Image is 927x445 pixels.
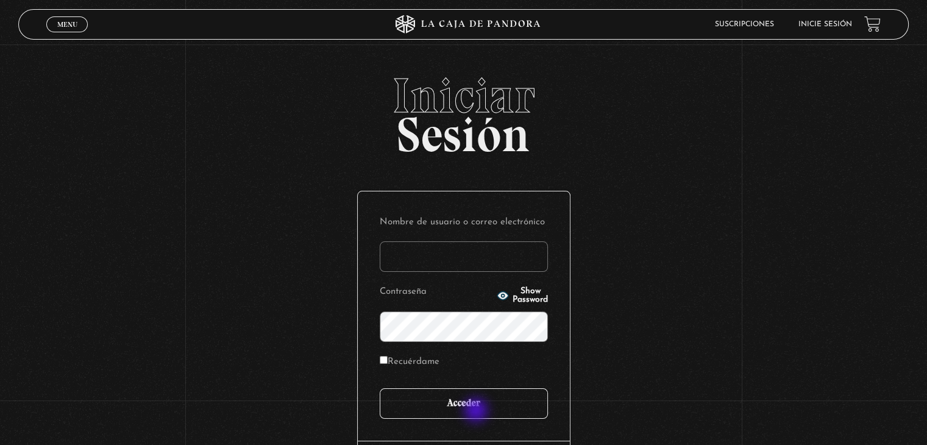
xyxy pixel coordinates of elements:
label: Nombre de usuario o correo electrónico [380,213,548,232]
input: Recuérdame [380,356,388,364]
span: Show Password [513,287,548,304]
label: Contraseña [380,283,493,302]
span: Cerrar [53,30,82,39]
a: View your shopping cart [864,16,881,32]
a: Suscripciones [715,21,774,28]
button: Show Password [497,287,548,304]
a: Inicie sesión [798,21,852,28]
span: Menu [57,21,77,28]
span: Iniciar [18,71,908,120]
input: Acceder [380,388,548,419]
h2: Sesión [18,71,908,149]
label: Recuérdame [380,353,439,372]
